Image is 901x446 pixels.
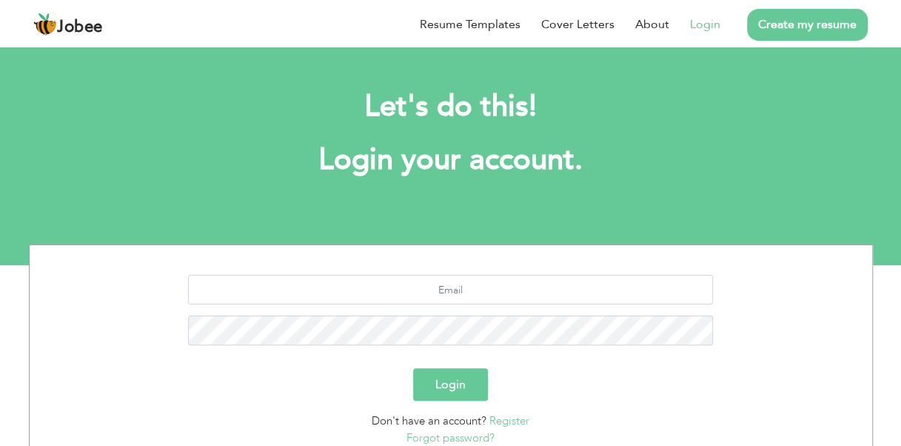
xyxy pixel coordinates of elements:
[747,9,868,41] a: Create my resume
[51,141,851,179] h1: Login your account.
[406,430,495,445] a: Forgot password?
[541,16,614,33] a: Cover Letters
[33,13,57,36] img: jobee.io
[51,87,851,126] h2: Let's do this!
[690,16,720,33] a: Login
[57,19,103,36] span: Jobee
[413,368,488,401] button: Login
[33,13,103,36] a: Jobee
[635,16,669,33] a: About
[188,275,713,304] input: Email
[372,413,486,428] span: Don't have an account?
[489,413,529,428] a: Register
[420,16,520,33] a: Resume Templates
